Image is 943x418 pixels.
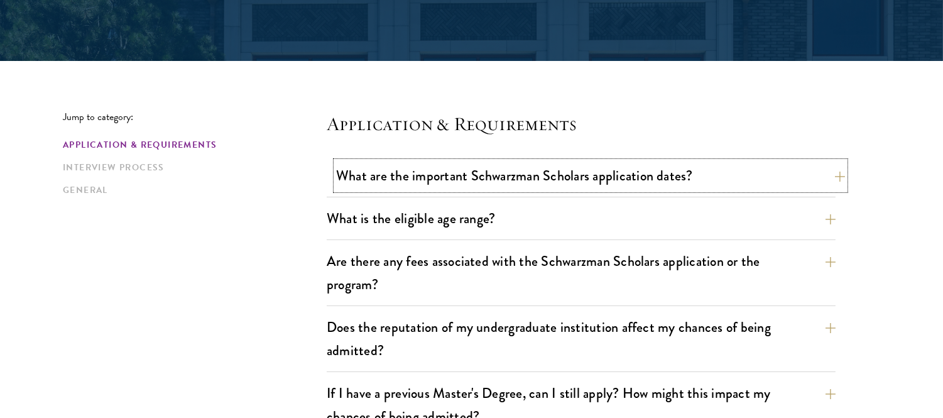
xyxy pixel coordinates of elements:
a: General [63,184,319,197]
p: Jump to category: [63,111,327,123]
button: What is the eligible age range? [327,204,836,233]
button: Does the reputation of my undergraduate institution affect my chances of being admitted? [327,313,836,365]
button: Are there any fees associated with the Schwarzman Scholars application or the program? [327,247,836,299]
h4: Application & Requirements [327,111,836,136]
a: Interview Process [63,161,319,174]
a: Application & Requirements [63,138,319,151]
button: What are the important Schwarzman Scholars application dates? [336,162,845,190]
